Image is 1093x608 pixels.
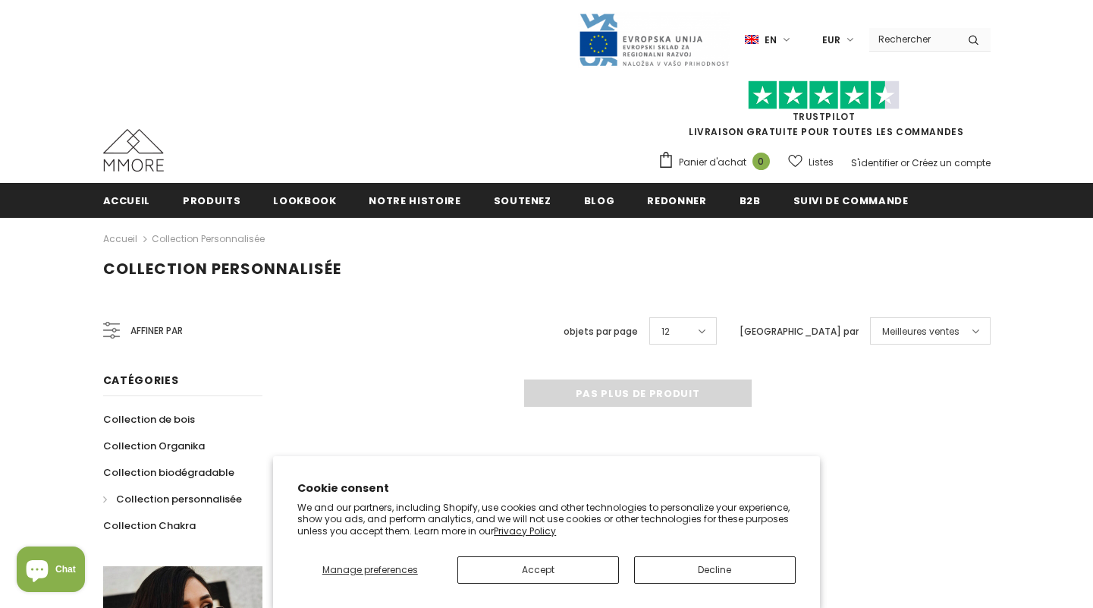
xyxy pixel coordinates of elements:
a: Javni Razpis [578,33,730,46]
span: en [765,33,777,48]
img: Javni Razpis [578,12,730,68]
input: Search Site [869,28,956,50]
span: B2B [740,194,761,208]
span: Listes [809,155,834,170]
span: Affiner par [130,323,183,339]
a: Accueil [103,230,137,248]
span: Meilleures ventes [882,324,960,339]
span: Redonner [647,194,706,208]
span: Collection personnalisée [103,258,341,279]
a: Notre histoire [369,183,460,217]
span: 12 [661,324,670,339]
a: Collection personnalisée [103,486,242,512]
span: Collection Organika [103,439,205,453]
span: Catégories [103,373,179,388]
a: soutenez [494,183,551,217]
img: i-lang-1.png [745,33,759,46]
span: Lookbook [273,194,336,208]
a: Accueil [103,183,151,217]
img: Cas MMORE [103,129,164,172]
span: 0 [752,153,770,170]
a: Lookbook [273,183,336,217]
a: Redonner [647,183,706,217]
a: Collection biodégradable [103,459,234,486]
button: Accept [457,556,619,584]
a: Collection Organika [103,433,205,459]
a: Collection Chakra [103,512,196,539]
span: Panier d'achat [679,155,746,170]
span: EUR [822,33,840,48]
a: Collection de bois [103,406,195,433]
span: Collection biodégradable [103,465,234,480]
span: Accueil [103,194,151,208]
span: Produits [183,194,240,208]
a: Privacy Policy [494,525,556,537]
a: Listes [788,149,834,175]
span: Blog [584,194,615,208]
a: Collection personnalisée [152,232,265,245]
a: Panier d'achat 0 [658,151,777,174]
span: or [900,156,909,169]
button: Decline [634,556,796,584]
span: Collection de bois [103,412,195,427]
h2: Cookie consent [297,480,796,496]
a: Créez un compte [912,156,991,169]
a: S'identifier [851,156,898,169]
span: soutenez [494,194,551,208]
label: [GEOGRAPHIC_DATA] par [740,324,859,339]
span: Suivi de commande [793,194,909,208]
label: objets par page [564,324,638,339]
p: We and our partners, including Shopify, use cookies and other technologies to personalize your ex... [297,502,796,537]
span: Notre histoire [369,194,460,208]
span: LIVRAISON GRATUITE POUR TOUTES LES COMMANDES [658,87,991,138]
inbox-online-store-chat: Shopify online store chat [12,547,90,596]
a: Suivi de commande [793,183,909,217]
a: TrustPilot [793,110,856,123]
a: Blog [584,183,615,217]
button: Manage preferences [297,556,442,584]
a: B2B [740,183,761,217]
a: Produits [183,183,240,217]
img: Faites confiance aux étoiles pilotes [748,80,900,110]
span: Manage preferences [322,563,418,576]
span: Collection personnalisée [116,492,242,506]
span: Collection Chakra [103,518,196,533]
